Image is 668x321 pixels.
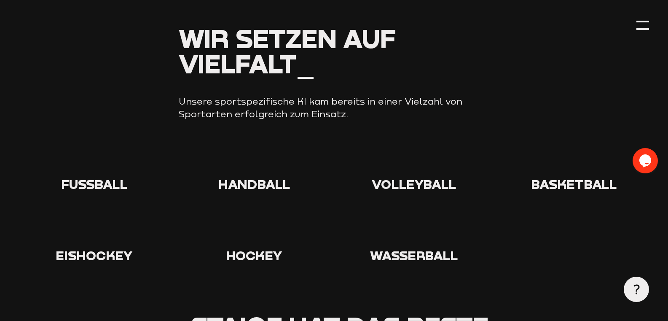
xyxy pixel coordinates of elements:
[633,148,660,173] iframe: chat widget
[56,248,132,263] span: Eishockey
[61,176,127,192] span: Fußball
[372,176,456,192] span: Volleyball
[179,95,489,121] p: Unsere sportspezifische KI kam bereits in einer Vielzahl von Sportarten erfolgreich zum Einsatz.
[179,48,315,79] span: Vielfalt_
[179,23,396,54] span: Wir setzen auf
[226,248,282,263] span: Hockey
[218,176,290,192] span: Handball
[370,248,458,263] span: Wasserball
[531,176,617,192] span: Basketball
